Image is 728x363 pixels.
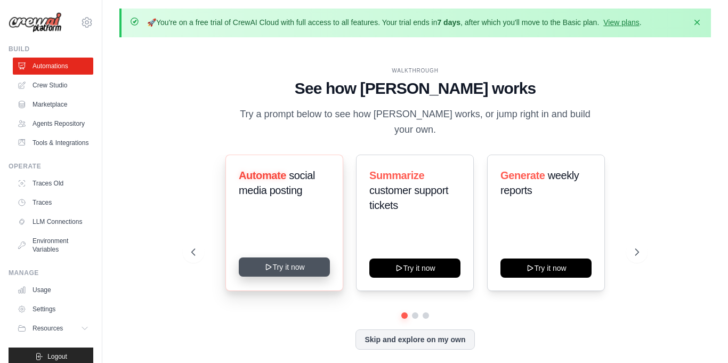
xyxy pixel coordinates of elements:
[369,170,424,181] span: Summarize
[239,170,286,181] span: Automate
[13,58,93,75] a: Automations
[13,213,93,230] a: LLM Connections
[9,162,93,171] div: Operate
[9,269,93,277] div: Manage
[236,107,594,138] p: Try a prompt below to see how [PERSON_NAME] works, or jump right in and build your own.
[191,67,639,75] div: WALKTHROUGH
[500,170,545,181] span: Generate
[13,232,93,258] a: Environment Variables
[369,184,448,211] span: customer support tickets
[191,79,639,98] h1: See how [PERSON_NAME] works
[355,329,474,350] button: Skip and explore on my own
[603,18,639,27] a: View plans
[13,96,93,113] a: Marketplace
[13,194,93,211] a: Traces
[675,312,728,363] iframe: Chat Widget
[675,312,728,363] div: Widget de chat
[500,170,579,196] span: weekly reports
[13,134,93,151] a: Tools & Integrations
[13,320,93,337] button: Resources
[9,12,62,33] img: Logo
[13,175,93,192] a: Traces Old
[239,257,330,277] button: Try it now
[47,352,67,361] span: Logout
[147,17,642,28] p: You're on a free trial of CrewAI Cloud with full access to all features. Your trial ends in , aft...
[13,77,93,94] a: Crew Studio
[9,45,93,53] div: Build
[13,115,93,132] a: Agents Repository
[437,18,460,27] strong: 7 days
[147,18,156,27] strong: 🚀
[369,259,460,278] button: Try it now
[13,281,93,299] a: Usage
[33,324,63,333] span: Resources
[500,259,592,278] button: Try it now
[13,301,93,318] a: Settings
